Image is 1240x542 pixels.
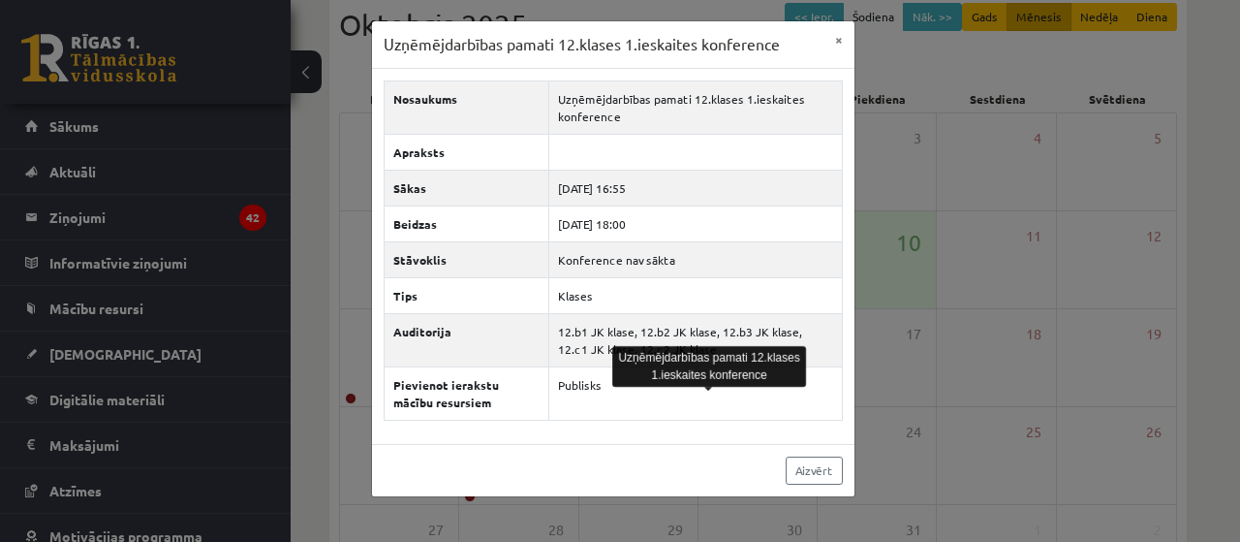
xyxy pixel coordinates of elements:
[384,170,548,206] th: Sākas
[548,277,842,313] td: Klases
[786,457,843,485] a: Aizvērt
[384,367,548,420] th: Pievienot ierakstu mācību resursiem
[548,170,842,206] td: [DATE] 16:55
[384,206,548,241] th: Beidzas
[548,367,842,420] td: Publisks
[548,313,842,367] td: 12.b1 JK klase, 12.b2 JK klase, 12.b3 JK klase, 12.c1 JK klase, 12.c2 JK klase
[384,80,548,134] th: Nosaukums
[548,241,842,277] td: Konference nav sākta
[384,241,548,277] th: Stāvoklis
[548,206,842,241] td: [DATE] 18:00
[823,21,854,58] button: ×
[548,80,842,134] td: Uzņēmējdarbības pamati 12.klases 1.ieskaites konference
[612,346,806,387] div: Uzņēmējdarbības pamati 12.klases 1.ieskaites konference
[384,134,548,170] th: Apraksts
[384,313,548,367] th: Auditorija
[384,277,548,313] th: Tips
[384,33,780,56] h3: Uzņēmējdarbības pamati 12.klases 1.ieskaites konference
